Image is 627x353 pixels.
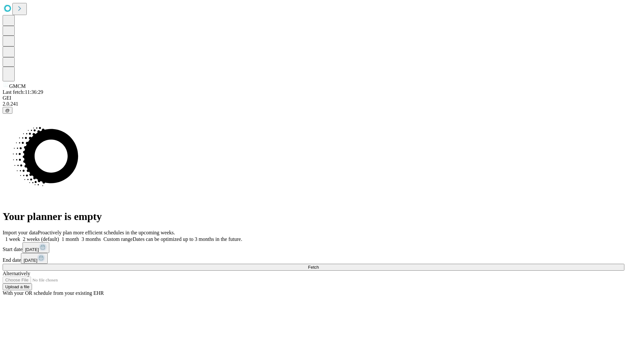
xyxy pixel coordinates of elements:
[9,83,26,89] span: GMCM
[104,236,133,242] span: Custom range
[3,264,624,271] button: Fetch
[3,89,43,95] span: Last fetch: 11:36:29
[3,242,624,253] div: Start date
[62,236,79,242] span: 1 month
[3,210,624,223] h1: Your planner is empty
[3,283,32,290] button: Upload a file
[3,253,624,264] div: End date
[24,258,37,263] span: [DATE]
[3,230,38,235] span: Import your data
[133,236,242,242] span: Dates can be optimized up to 3 months in the future.
[308,265,319,270] span: Fetch
[3,271,30,276] span: Alternatively
[38,230,175,235] span: Proactively plan more efficient schedules in the upcoming weeks.
[3,101,624,107] div: 2.0.241
[23,236,59,242] span: 2 weeks (default)
[5,236,20,242] span: 1 week
[23,242,49,253] button: [DATE]
[25,247,39,252] span: [DATE]
[21,253,48,264] button: [DATE]
[3,290,104,296] span: With your OR schedule from your existing EHR
[3,107,12,114] button: @
[82,236,101,242] span: 3 months
[3,95,624,101] div: GEI
[5,108,10,113] span: @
